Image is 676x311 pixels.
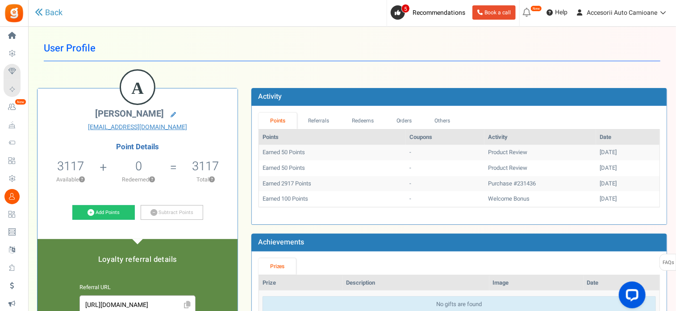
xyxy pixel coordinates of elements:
th: Date [596,130,659,145]
td: - [406,176,484,192]
td: Welcome Bonus [484,191,596,207]
a: [EMAIL_ADDRESS][DOMAIN_NAME] [44,123,231,132]
a: Orders [385,113,423,129]
em: New [530,5,542,12]
p: Redeemed [108,176,169,184]
h5: Loyalty referral details [46,256,229,264]
a: 5 Recommendations [391,5,469,20]
th: Date [584,275,659,291]
h6: Referral URL [79,285,196,291]
span: Help [553,8,568,17]
h5: 0 [135,160,142,173]
a: Points [259,113,297,129]
button: ? [79,177,85,183]
p: Available [42,176,99,184]
a: Subtract Points [141,205,203,220]
th: Activity [484,130,596,145]
h1: User Profile [44,36,660,61]
td: - [406,160,484,176]
span: [PERSON_NAME] [95,107,164,120]
div: [DATE] [600,164,656,172]
h4: Point Details [38,143,238,151]
td: Purchase #231436 [484,176,596,192]
span: Recommendations [413,8,465,17]
a: Referrals [297,113,341,129]
span: Accesorii Auto Camioane [587,8,657,17]
figcaption: A [121,71,154,105]
div: [DATE] [600,195,656,203]
div: [DATE] [600,180,656,188]
span: FAQs [662,254,674,271]
b: Achievements [258,237,304,248]
th: Image [489,275,584,291]
td: - [406,191,484,207]
button: ? [149,177,155,183]
th: Description [342,275,489,291]
em: New [15,99,26,105]
a: Book a call [472,5,516,20]
a: New [4,100,24,115]
td: Product Review [484,145,596,160]
span: 5 [401,4,410,13]
button: ? [209,177,215,183]
b: Activity [258,91,282,102]
a: Add Points [72,205,135,220]
img: Gratisfaction [4,3,24,23]
a: Redeems [341,113,385,129]
td: Product Review [484,160,596,176]
span: 3117 [57,157,84,175]
td: - [406,145,484,160]
td: Earned 2917 Points [259,176,406,192]
p: Total [178,176,233,184]
th: Coupons [406,130,484,145]
a: Prizes [259,258,296,275]
th: Prize [259,275,342,291]
h5: 3117 [192,160,219,173]
td: Earned 50 Points [259,145,406,160]
td: Earned 50 Points [259,160,406,176]
td: Earned 100 Points [259,191,406,207]
th: Points [259,130,406,145]
a: Help [543,5,571,20]
a: Others [423,113,462,129]
div: [DATE] [600,148,656,157]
